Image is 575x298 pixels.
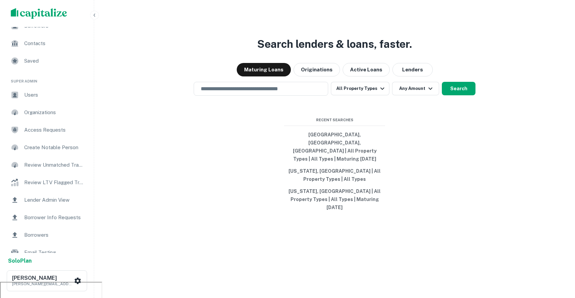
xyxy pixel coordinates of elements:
span: Review LTV Flagged Transactions [24,178,84,187]
span: Lender Admin View [24,196,84,204]
iframe: Chat Widget [541,244,575,276]
a: Borrower Info Requests [5,209,88,226]
span: Recent Searches [284,117,385,123]
strong: Solo Plan [8,258,32,264]
button: [US_STATE], [GEOGRAPHIC_DATA] | All Property Types | All Types [284,165,385,185]
a: Organizations [5,104,88,121]
button: [GEOGRAPHIC_DATA], [GEOGRAPHIC_DATA], [GEOGRAPHIC_DATA] | All Property Types | All Types | Maturi... [284,129,385,165]
button: Originations [294,63,340,76]
span: Borrowers [24,231,84,239]
button: [PERSON_NAME][PERSON_NAME][EMAIL_ADDRESS][PERSON_NAME][DOMAIN_NAME] [7,270,87,291]
a: Lender Admin View [5,192,88,208]
span: Borrower Info Requests [24,213,84,222]
a: Review Unmatched Transactions [5,157,88,173]
button: All Property Types [331,82,389,95]
h3: Search lenders & loans, faster. [257,36,412,52]
button: Lenders [392,63,433,76]
span: Contacts [24,39,84,47]
a: SoloPlan [8,257,32,265]
span: Review Unmatched Transactions [24,161,84,169]
a: Contacts [5,35,88,52]
span: Users [24,91,84,99]
a: Access Requests [5,122,88,138]
a: Email Testing [5,244,88,261]
img: capitalize-logo.png [11,8,67,19]
a: Borrowers [5,227,88,243]
span: Email Testing [24,249,84,257]
button: Maturing Loans [237,63,291,76]
button: Any Amount [392,82,439,95]
li: Super Admin [5,70,88,87]
button: [US_STATE], [GEOGRAPHIC_DATA] | All Property Types | All Types | Maturing [DATE] [284,185,385,213]
span: Saved [24,57,84,65]
span: Organizations [24,108,84,117]
p: [PERSON_NAME][EMAIL_ADDRESS][PERSON_NAME][DOMAIN_NAME] [12,281,73,287]
a: Users [5,87,88,103]
button: Search [442,82,475,95]
h6: [PERSON_NAME] [12,275,73,281]
button: Active Loans [343,63,390,76]
span: Access Requests [24,126,84,134]
a: Saved [5,53,88,69]
a: Create Notable Person [5,139,88,156]
a: Review LTV Flagged Transactions [5,174,88,191]
span: Create Notable Person [24,143,84,152]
